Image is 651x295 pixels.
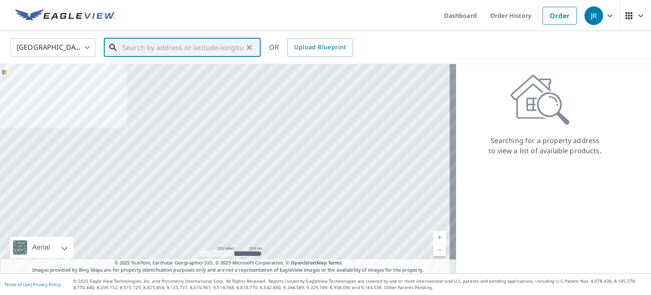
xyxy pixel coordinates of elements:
span: © 2025 TomTom, Earthstar Geographics SIO, © 2025 Microsoft Corporation, © [114,259,342,267]
a: OpenStreetMap [291,259,326,266]
a: Upload Blueprint [287,38,353,57]
p: Searching for a property address to view a list of available products. [488,135,602,156]
a: Terms of Use [4,281,31,287]
div: Aerial [30,237,53,258]
a: Order [542,7,577,25]
div: Aerial [10,237,73,258]
img: EV Logo [15,9,115,22]
div: OR [269,38,353,57]
a: Current Level 5, Zoom Out [433,244,446,256]
div: JR [584,6,603,25]
input: Search by address or latitude-longitude [122,36,243,59]
a: Terms [328,259,342,266]
p: | [4,282,61,287]
a: Privacy Policy [33,281,61,287]
p: © 2025 Eagle View Technologies, Inc. and Pictometry International Corp. All Rights Reserved. Repo... [73,278,647,291]
div: [GEOGRAPHIC_DATA] [11,36,95,59]
span: Upload Blueprint [294,42,346,53]
button: Clear [243,42,255,53]
a: Current Level 5, Zoom In [433,231,446,244]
